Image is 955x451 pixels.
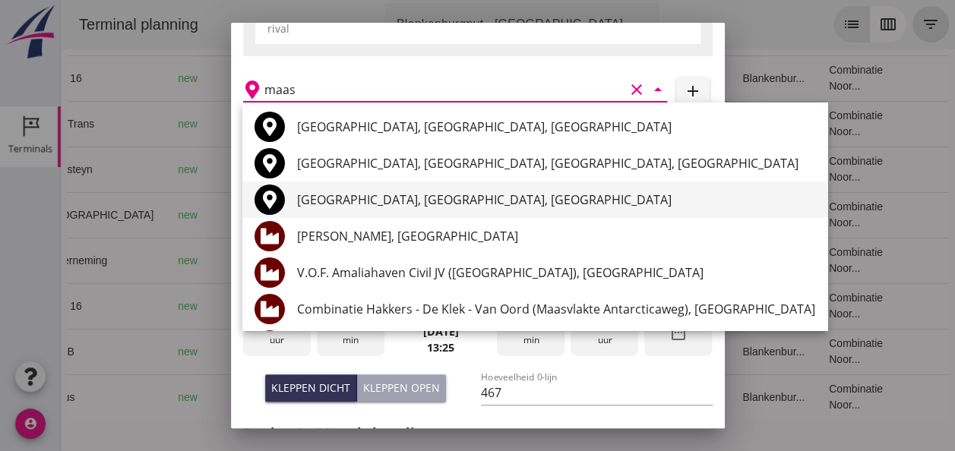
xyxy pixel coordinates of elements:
[477,147,554,192] td: Ontzilt oph.zan...
[297,227,815,245] div: [PERSON_NAME], [GEOGRAPHIC_DATA]
[105,55,160,101] td: new
[555,238,670,283] td: 18
[363,380,440,396] div: Kleppen open
[172,207,280,223] div: Bergambacht
[265,374,357,402] button: Kleppen dicht
[172,153,280,185] div: Rotterdam Zandoverslag
[555,55,670,101] td: 18
[477,238,554,283] td: Ontzilt oph.zan...
[319,238,403,283] td: 1231
[105,147,160,192] td: new
[477,283,554,329] td: Ontzilt oph.zan...
[756,147,850,192] td: Combinatie Noor...
[297,191,815,209] div: [GEOGRAPHIC_DATA], [GEOGRAPHIC_DATA], [GEOGRAPHIC_DATA]
[357,374,446,402] button: Kleppen open
[669,374,756,420] td: Blankenbur...
[555,192,670,238] td: 18
[756,192,850,238] td: Combinatie Noor...
[669,192,756,238] td: Blankenbur...
[105,329,160,374] td: new
[669,323,688,342] i: date_range
[477,192,554,238] td: Filling sand
[210,392,220,402] i: directions_boat
[481,380,713,405] input: Hoeveelheid 0-lijn
[243,423,713,443] h2: Product(en)/vrachtbepaling
[210,301,220,311] i: directions_boat
[319,192,403,238] td: 467
[105,101,160,147] td: new
[319,147,403,192] td: 1643
[297,118,815,136] div: [GEOGRAPHIC_DATA], [GEOGRAPHIC_DATA], [GEOGRAPHIC_DATA]
[349,211,361,220] small: m3
[555,283,670,329] td: 18
[172,389,280,405] div: Gouda
[669,55,756,101] td: Blankenbur...
[241,210,251,220] i: directions_boat
[355,257,367,266] small: m3
[319,283,403,329] td: 1298
[210,73,220,84] i: directions_boat
[349,393,361,402] small: m3
[105,238,160,283] td: new
[477,55,554,101] td: Ontzilt oph.zan...
[756,374,850,420] td: Combinatie Noor...
[628,80,646,99] i: clear
[684,82,702,100] i: add
[319,55,403,101] td: 1298
[422,324,458,339] strong: [DATE]
[172,253,280,269] div: Gouda
[243,308,311,356] div: uur
[172,344,280,360] div: Zuilichem
[297,154,815,172] div: [GEOGRAPHIC_DATA], [GEOGRAPHIC_DATA], [GEOGRAPHIC_DATA], [GEOGRAPHIC_DATA]
[427,340,454,355] strong: 13:25
[669,329,756,374] td: Blankenbur...
[649,80,667,99] i: arrow_drop_down
[297,300,815,318] div: Combinatie Hakkers - De Klek - Van Oord (Maasvlakte Antarcticaweg), [GEOGRAPHIC_DATA]
[756,283,850,329] td: Combinatie Noor...
[861,15,879,33] i: filter_list
[105,283,160,329] td: new
[669,283,756,329] td: Blankenbur...
[555,147,670,192] td: 18
[319,329,403,374] td: 541
[355,166,367,175] small: m3
[349,120,361,129] small: m3
[355,302,367,311] small: m3
[756,55,850,101] td: Combinatie Noor...
[210,255,220,266] i: directions_boat
[571,15,590,33] i: arrow_drop_down
[818,15,836,33] i: calendar_view_week
[271,380,350,396] div: Kleppen dicht
[223,118,234,129] i: directions_boat
[297,263,815,282] div: V.O.F. Amaliahaven Civil JV ([GEOGRAPHIC_DATA]), [GEOGRAPHIC_DATA]
[172,71,280,87] div: Gouda
[269,164,280,175] i: directions_boat
[756,329,850,374] td: Combinatie Noor...
[669,238,756,283] td: Blankenbur...
[336,15,562,33] div: Blankenburgput - [GEOGRAPHIC_DATA]
[571,308,638,356] div: uur
[477,101,554,147] td: Filling sand
[319,101,403,147] td: 336
[477,329,554,374] td: Filling sand
[355,74,367,84] small: m3
[669,101,756,147] td: Blankenbur...
[319,374,403,420] td: 999
[756,238,850,283] td: Combinatie Noor...
[555,374,670,420] td: 18
[223,346,234,357] i: directions_boat
[349,348,361,357] small: m3
[317,308,384,356] div: min
[264,77,625,102] input: Losplaats
[172,298,280,314] div: Gouda
[555,101,670,147] td: 18
[555,329,670,374] td: 18
[105,374,160,420] td: new
[6,14,150,35] div: Terminal planning
[782,15,800,33] i: list
[267,20,688,36] div: rival
[105,192,160,238] td: new
[477,374,554,420] td: Ontzilt oph.zan...
[756,101,850,147] td: Combinatie Noor...
[497,308,564,356] div: min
